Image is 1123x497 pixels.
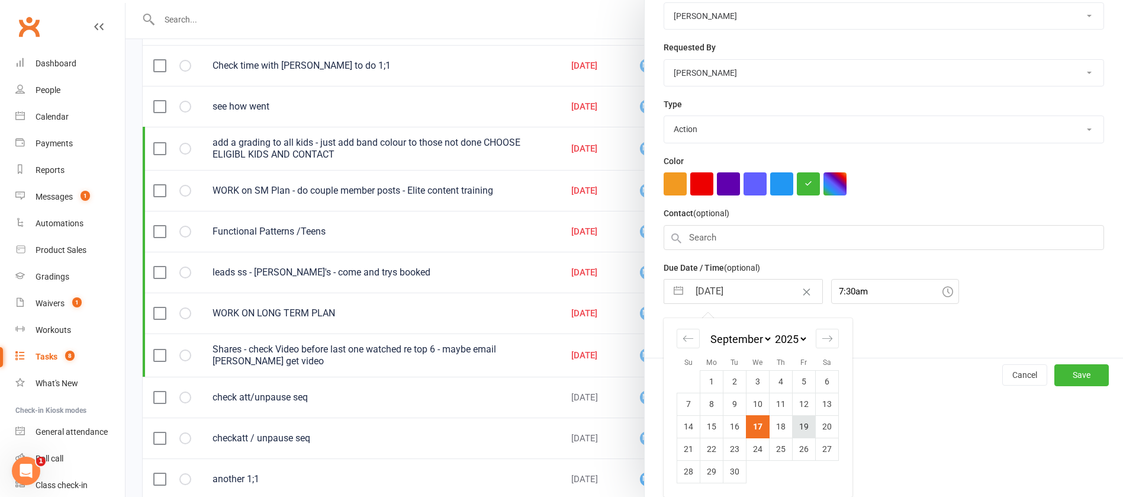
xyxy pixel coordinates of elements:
[664,225,1104,250] input: Search
[1002,364,1047,386] button: Cancel
[816,329,839,348] div: Move forward to switch to the next month.
[700,438,723,460] td: Monday, September 22, 2025
[14,12,44,41] a: Clubworx
[15,157,125,184] a: Reports
[793,393,816,415] td: Friday, September 12, 2025
[15,419,125,445] a: General attendance kiosk mode
[677,415,700,438] td: Sunday, September 14, 2025
[36,325,71,335] div: Workouts
[15,104,125,130] a: Calendar
[36,219,83,228] div: Automations
[793,415,816,438] td: Friday, September 19, 2025
[706,358,717,367] small: Mo
[746,393,770,415] td: Wednesday, September 10, 2025
[664,41,716,54] label: Requested By
[731,358,738,367] small: Tu
[793,438,816,460] td: Friday, September 26, 2025
[700,393,723,415] td: Monday, September 8, 2025
[723,438,746,460] td: Tuesday, September 23, 2025
[15,317,125,344] a: Workouts
[15,237,125,264] a: Product Sales
[823,358,831,367] small: Sa
[15,264,125,290] a: Gradings
[723,460,746,483] td: Tuesday, September 30, 2025
[677,393,700,415] td: Sunday, September 7, 2025
[36,352,57,361] div: Tasks
[677,329,700,348] div: Move backward to switch to the previous month.
[36,299,65,308] div: Waivers
[15,445,125,472] a: Roll call
[770,415,793,438] td: Thursday, September 18, 2025
[664,98,682,111] label: Type
[724,263,760,272] small: (optional)
[816,438,839,460] td: Saturday, September 27, 2025
[36,59,76,68] div: Dashboard
[12,457,40,485] iframe: Intercom live chat
[664,315,732,328] label: Email preferences
[15,370,125,397] a: What's New
[36,165,65,175] div: Reports
[793,370,816,393] td: Friday, September 5, 2025
[664,155,684,168] label: Color
[677,460,700,483] td: Sunday, September 28, 2025
[36,192,73,201] div: Messages
[816,415,839,438] td: Saturday, September 20, 2025
[36,379,78,388] div: What's New
[36,245,86,255] div: Product Sales
[36,85,60,95] div: People
[800,358,807,367] small: Fr
[15,290,125,317] a: Waivers 1
[15,184,125,210] a: Messages 1
[723,415,746,438] td: Tuesday, September 16, 2025
[664,261,760,274] label: Due Date / Time
[15,77,125,104] a: People
[15,210,125,237] a: Automations
[15,50,125,77] a: Dashboard
[664,318,852,497] div: Calendar
[36,480,88,490] div: Class check-in
[777,358,785,367] small: Th
[36,139,73,148] div: Payments
[36,454,63,463] div: Roll call
[15,344,125,370] a: Tasks 8
[684,358,693,367] small: Su
[723,393,746,415] td: Tuesday, September 9, 2025
[72,297,82,307] span: 1
[65,351,75,361] span: 8
[746,415,770,438] td: Selected. Wednesday, September 17, 2025
[36,112,69,121] div: Calendar
[796,280,817,303] button: Clear Date
[816,393,839,415] td: Saturday, September 13, 2025
[723,370,746,393] td: Tuesday, September 2, 2025
[770,393,793,415] td: Thursday, September 11, 2025
[746,438,770,460] td: Wednesday, September 24, 2025
[700,460,723,483] td: Monday, September 29, 2025
[36,427,108,437] div: General attendance
[677,438,700,460] td: Sunday, September 21, 2025
[752,358,762,367] small: We
[746,370,770,393] td: Wednesday, September 3, 2025
[700,370,723,393] td: Monday, September 1, 2025
[1054,364,1109,386] button: Save
[36,272,69,281] div: Gradings
[770,370,793,393] td: Thursday, September 4, 2025
[36,457,46,466] span: 1
[15,130,125,157] a: Payments
[700,415,723,438] td: Monday, September 15, 2025
[770,438,793,460] td: Thursday, September 25, 2025
[816,370,839,393] td: Saturday, September 6, 2025
[693,209,729,218] small: (optional)
[81,191,90,201] span: 1
[664,207,729,220] label: Contact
